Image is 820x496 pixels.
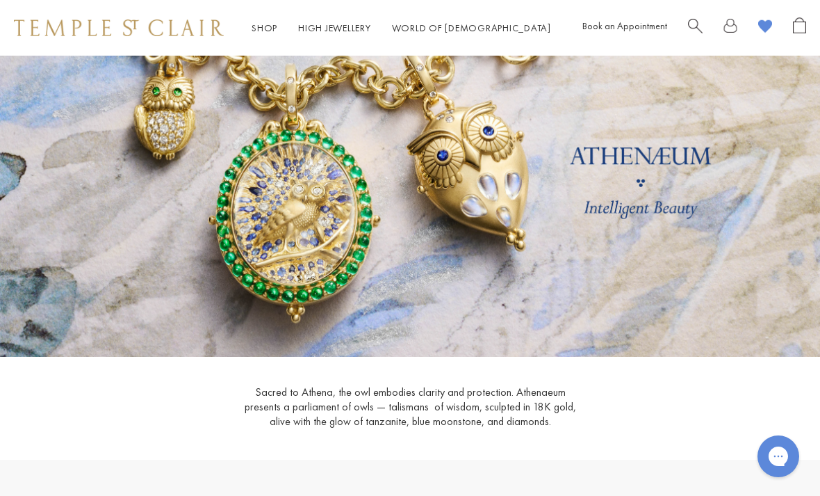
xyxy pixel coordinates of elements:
[688,17,703,39] a: Search
[751,431,806,482] iframe: Gorgias live chat messenger
[793,17,806,39] a: Open Shopping Bag
[236,385,584,429] p: Sacred to Athena, the owl embodies clarity and protection. Athenaeum presents a parliament of owl...
[758,17,772,39] a: View Wishlist
[392,22,551,34] a: World of [DEMOGRAPHIC_DATA]World of [DEMOGRAPHIC_DATA]
[582,19,667,32] a: Book an Appointment
[252,19,551,37] nav: Main navigation
[252,22,277,34] a: ShopShop
[14,19,224,36] img: Temple St. Clair
[298,22,371,34] a: High JewelleryHigh Jewellery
